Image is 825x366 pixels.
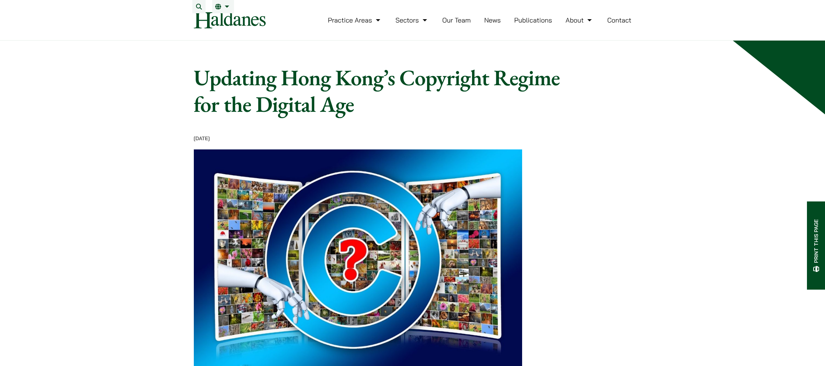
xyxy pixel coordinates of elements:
a: EN [215,4,231,10]
a: About [566,16,594,24]
a: Our Team [442,16,471,24]
img: Logo of Haldanes [194,12,266,28]
h1: Updating Hong Kong’s Copyright Regime for the Digital Age [194,64,576,117]
a: Publications [514,16,552,24]
time: [DATE] [194,135,210,142]
a: Practice Areas [328,16,382,24]
a: Sectors [395,16,429,24]
a: Contact [607,16,632,24]
a: News [484,16,501,24]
